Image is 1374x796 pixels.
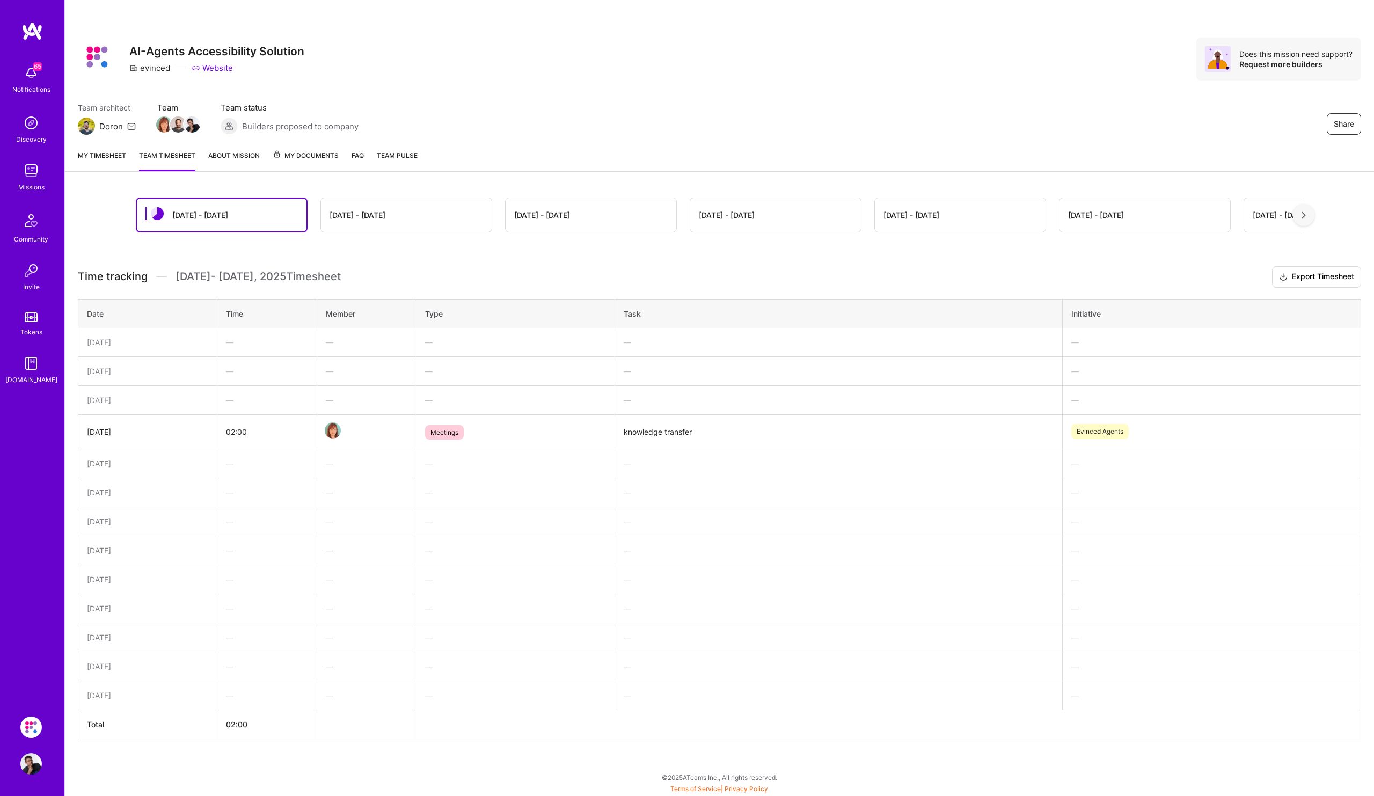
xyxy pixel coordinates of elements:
div: — [624,458,1054,469]
div: — [326,487,407,498]
i: icon Download [1279,272,1288,283]
div: [DATE] - [DATE] [1253,209,1309,221]
div: — [326,603,407,614]
img: Team Member Avatar [156,116,172,133]
th: Time [217,299,317,328]
div: [DATE] - [DATE] [1068,209,1124,221]
div: — [624,366,1054,377]
th: Date [78,299,217,328]
div: — [425,366,606,377]
th: Initiative [1063,299,1361,328]
td: 02:00 [217,414,317,449]
div: — [1071,458,1352,469]
div: [DATE] [87,516,208,527]
img: Team Architect [78,118,95,135]
div: [DATE] - [DATE] [514,209,570,221]
i: icon CompanyGray [129,64,138,72]
div: [DATE] [87,426,208,437]
td: knowledge transfer [615,414,1063,449]
a: Team timesheet [139,150,195,171]
div: — [624,395,1054,406]
span: Builders proposed to company [242,121,359,132]
div: — [226,574,308,585]
button: Export Timesheet [1272,266,1361,288]
img: Team Member Avatar [184,116,200,133]
div: — [326,516,407,527]
div: — [1071,690,1352,701]
div: evinced [129,62,170,74]
div: — [326,690,407,701]
div: [DATE] - [DATE] [330,209,385,221]
th: Member [317,299,416,328]
div: — [1071,487,1352,498]
div: — [624,545,1054,556]
img: discovery [20,112,42,134]
div: Missions [18,181,45,193]
div: — [326,337,407,348]
span: Team status [221,102,359,113]
div: — [326,395,407,406]
a: Team Member Avatar [326,421,340,440]
div: — [226,690,308,701]
div: — [226,603,308,614]
div: — [425,545,606,556]
div: — [1071,395,1352,406]
div: — [1071,661,1352,672]
span: Team Pulse [377,151,418,159]
img: guide book [20,353,42,374]
div: — [624,690,1054,701]
div: [DATE] - [DATE] [172,209,228,221]
span: Time tracking [78,270,148,283]
div: — [226,661,308,672]
img: logo [21,21,43,41]
img: Evinced: AI-Agents Accessibility Solution [20,717,42,738]
a: Website [192,62,233,74]
div: Community [14,233,48,245]
div: [DATE] [87,458,208,469]
div: Discovery [16,134,47,145]
a: Terms of Service [670,785,721,793]
div: [DATE] - [DATE] [883,209,939,221]
div: — [226,545,308,556]
div: — [326,366,407,377]
div: — [624,574,1054,585]
div: — [425,574,606,585]
th: Total [78,710,217,739]
div: [DATE] [87,632,208,643]
div: [DATE] [87,661,208,672]
div: — [425,690,606,701]
div: [DATE] [87,395,208,406]
a: Team Member Avatar [157,115,171,134]
img: Builders proposed to company [221,118,238,135]
img: right [1302,211,1306,219]
div: — [425,632,606,643]
div: [DATE] [87,337,208,348]
button: Share [1327,113,1361,135]
div: [DATE] [87,487,208,498]
span: 65 [33,62,42,71]
div: — [1071,632,1352,643]
span: Evinced Agents [1071,424,1129,439]
img: tokens [25,312,38,322]
a: Team Pulse [377,150,418,171]
div: — [425,337,606,348]
div: Notifications [12,84,50,95]
div: © 2025 ATeams Inc., All rights reserved. [64,764,1374,791]
div: — [326,458,407,469]
a: User Avatar [18,753,45,775]
img: status icon [151,207,164,220]
th: Type [416,299,615,328]
div: — [425,487,606,498]
div: [DATE] [87,366,208,377]
div: — [624,632,1054,643]
div: Invite [23,281,40,293]
div: — [226,366,308,377]
div: — [425,661,606,672]
a: Team Member Avatar [185,115,199,134]
span: | [670,785,768,793]
div: — [226,458,308,469]
div: — [624,516,1054,527]
span: Meetings [425,425,464,440]
div: Doron [99,121,123,132]
div: — [326,661,407,672]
